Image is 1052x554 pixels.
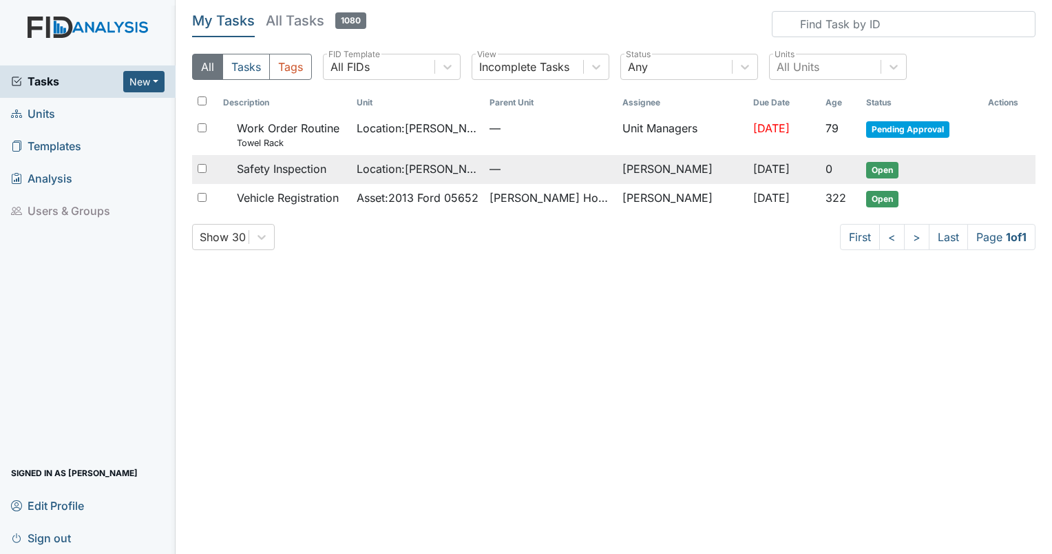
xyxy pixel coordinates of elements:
[929,224,968,250] a: Last
[11,495,84,516] span: Edit Profile
[904,224,929,250] a: >
[840,224,1035,250] nav: task-pagination
[748,91,819,114] th: Toggle SortBy
[198,96,207,105] input: Toggle All Rows Selected
[237,189,339,206] span: Vehicle Registration
[982,91,1035,114] th: Actions
[237,136,339,150] small: Towel Rack
[866,121,949,138] span: Pending Approval
[490,161,611,177] span: —
[11,73,123,90] a: Tasks
[123,71,165,92] button: New
[11,136,81,157] span: Templates
[237,161,326,177] span: Safety Inspection
[490,120,611,136] span: —
[861,91,982,114] th: Toggle SortBy
[269,54,312,80] button: Tags
[192,54,223,80] button: All
[200,229,246,245] div: Show 30
[825,162,832,176] span: 0
[357,120,478,136] span: Location : [PERSON_NAME] House
[11,168,72,189] span: Analysis
[1006,230,1027,244] strong: 1 of 1
[11,103,55,125] span: Units
[222,54,270,80] button: Tasks
[753,191,790,205] span: [DATE]
[617,114,748,155] td: Unit Managers
[840,224,880,250] a: First
[192,11,255,30] h5: My Tasks
[237,120,339,150] span: Work Order Routine Towel Rack
[866,191,898,207] span: Open
[617,155,748,184] td: [PERSON_NAME]
[777,59,819,75] div: All Units
[357,189,478,206] span: Asset : 2013 Ford 05652
[218,91,350,114] th: Toggle SortBy
[11,462,138,484] span: Signed in as [PERSON_NAME]
[772,11,1035,37] input: Find Task by ID
[11,527,71,548] span: Sign out
[753,162,790,176] span: [DATE]
[484,91,617,114] th: Toggle SortBy
[357,161,478,177] span: Location : [PERSON_NAME] House
[490,189,611,206] span: [PERSON_NAME] House
[825,121,839,135] span: 79
[335,12,366,29] span: 1080
[628,59,648,75] div: Any
[617,184,748,213] td: [PERSON_NAME]
[967,224,1035,250] span: Page
[825,191,846,205] span: 322
[753,121,790,135] span: [DATE]
[866,162,898,178] span: Open
[330,59,370,75] div: All FIDs
[617,91,748,114] th: Assignee
[266,11,366,30] h5: All Tasks
[879,224,905,250] a: <
[820,91,861,114] th: Toggle SortBy
[351,91,484,114] th: Toggle SortBy
[192,54,312,80] div: Type filter
[479,59,569,75] div: Incomplete Tasks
